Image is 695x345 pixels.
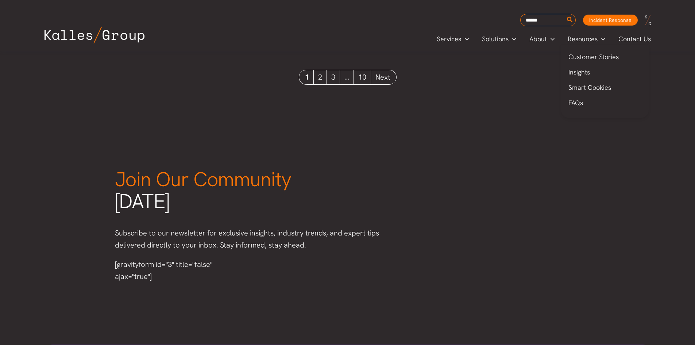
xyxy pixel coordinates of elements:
img: Kalles Group [45,27,144,43]
span: Resources [568,34,598,45]
span: FAQs [568,99,583,107]
a: 10 [354,70,371,84]
a: ResourcesMenu Toggle [561,34,612,45]
span: Insights [568,68,590,76]
a: FAQs [561,95,649,111]
span: [DATE] [115,166,291,214]
a: 2 [314,70,327,84]
span: Customer Stories [568,53,619,61]
div: [gravityform id="3" title="false" ajax="true"] [115,258,243,283]
span: Contact Us [618,34,651,45]
a: Customer Stories [561,49,649,65]
a: Smart Cookies [561,80,649,95]
a: Next [371,70,396,84]
span: Menu Toggle [598,34,605,45]
a: Insights [561,65,649,80]
a: Incident Response [583,15,638,26]
span: Menu Toggle [461,34,469,45]
a: … [340,70,354,84]
p: Subscribe to our newsletter for exclusive insights, industry trends, and expert tips delivered di... [115,227,396,251]
span: Join Our Community [115,166,291,192]
span: Smart Cookies [568,83,611,92]
a: 1 [299,70,314,84]
a: Contact Us [612,34,658,45]
a: 3 [327,70,340,84]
